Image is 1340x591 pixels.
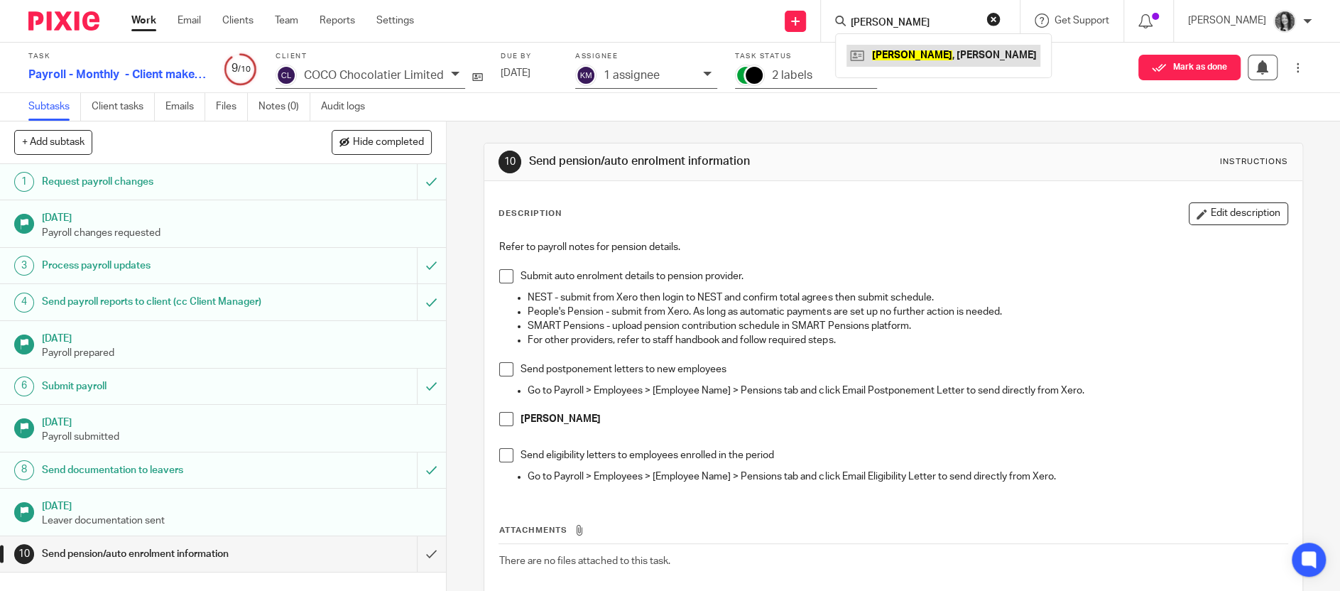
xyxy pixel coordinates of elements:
p: Leaver documentation sent [42,514,432,528]
p: Submit auto enrolment details to pension provider. [521,269,1287,283]
h1: [DATE] [42,412,432,430]
h1: Process payroll updates [42,255,283,276]
div: 3 [14,256,34,276]
h1: Send documentation to leavers [42,460,283,481]
span: There are no files attached to this task. [499,556,670,566]
h1: [DATE] [42,207,432,225]
p: Go to Payroll > Employees > [Employee Name] > Pensions tab and click Email Postponement Letter to... [528,384,1287,398]
h1: Submit payroll [42,376,283,397]
p: People's Pension - submit from Xero. As long as automatic payments are set up no further action i... [528,305,1287,319]
p: Send eligibility letters to employees enrolled in the period [521,448,1287,462]
input: Search [849,17,977,30]
p: COCO Chocolatier Limited [304,69,444,82]
button: + Add subtask [14,130,92,154]
a: Emails [165,93,205,121]
button: Hide completed [332,130,432,154]
p: Description [499,208,562,219]
div: 10 [14,544,34,564]
p: Go to Payroll > Employees > [Employee Name] > Pensions tab and click Email Eligibility Letter to ... [528,470,1287,484]
a: Work [131,13,156,28]
div: 1 [14,172,34,192]
p: NEST - submit from Xero then login to NEST and confirm total agrees then submit schedule. [528,291,1287,305]
a: Subtasks [28,93,81,121]
img: svg%3E [276,65,297,86]
p: Refer to payroll notes for pension details. [499,240,1287,254]
a: Team [275,13,298,28]
label: Client [276,52,483,61]
p: Payroll changes requested [42,226,432,240]
p: 2 labels [772,69,812,82]
a: Files [216,93,248,121]
span: Get Support [1055,16,1109,26]
div: 6 [14,376,34,396]
h1: [DATE] [42,496,432,514]
img: svg%3E [575,65,597,86]
button: Edit description [1189,202,1288,225]
p: [PERSON_NAME] [1188,13,1266,28]
label: Due by [501,52,557,61]
h1: Send pension/auto enrolment information [42,543,283,565]
p: 1 assignee [604,69,660,82]
a: Notes (0) [258,93,310,121]
h1: [DATE] [42,328,432,346]
img: Pixie [28,11,99,31]
span: Hide completed [353,137,424,148]
h1: Request payroll changes [42,171,283,193]
p: Payroll prepared [42,346,432,360]
h1: Send payroll reports to client (cc Client Manager) [42,291,283,313]
span: Mark as done [1173,63,1227,72]
label: Task status [735,52,877,61]
button: Clear [986,12,1001,26]
div: 10 [499,151,521,173]
label: Task [28,52,206,61]
a: Clients [222,13,254,28]
small: /10 [238,65,251,73]
a: Client tasks [92,93,155,121]
p: Payroll submitted [42,430,432,444]
div: 8 [14,460,34,480]
img: brodie%203%20small.jpg [1273,10,1296,33]
label: Assignee [575,52,717,61]
h1: Send pension/auto enrolment information [529,154,924,169]
p: For other providers, refer to staff handbook and follow required steps. [528,333,1287,347]
strong: [PERSON_NAME] [521,414,601,424]
button: Mark as done [1138,55,1241,80]
a: Email [178,13,201,28]
p: SMART Pensions - upload pension contribution schedule in SMART Pensions platform. [528,319,1287,333]
p: Send postponement letters to new employees [521,362,1287,376]
div: 4 [14,293,34,313]
a: Reports [320,13,355,28]
span: [DATE] [501,68,530,78]
div: Instructions [1220,156,1288,168]
span: Attachments [499,526,567,534]
a: Settings [376,13,414,28]
div: 9 [224,60,258,77]
a: Audit logs [321,93,376,121]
